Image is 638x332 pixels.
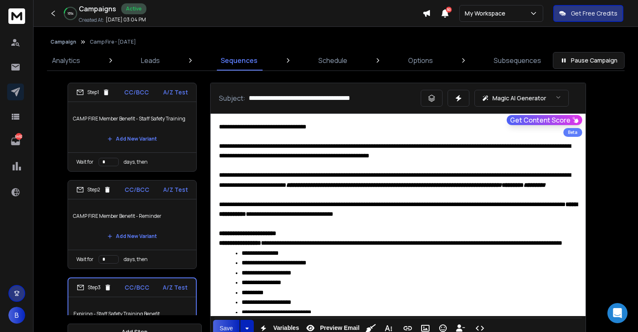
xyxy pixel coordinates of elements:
[141,55,160,65] p: Leads
[124,159,148,165] p: days, then
[76,159,94,165] p: Wait for
[90,39,136,45] p: Camp Fire - [DATE]
[7,133,24,150] a: 6492
[136,50,165,71] a: Leads
[68,83,197,172] li: Step1CC/BCCA/Z TestCAMP FIRE Member Benefit - Staff Safety TrainingAdd New VariantWait fordays, then
[271,324,301,332] span: Variables
[68,11,73,16] p: 16 %
[219,93,245,103] p: Subject:
[318,324,361,332] span: Preview Email
[8,307,25,324] button: B
[106,16,146,23] p: [DATE] 03:04 PM
[403,50,438,71] a: Options
[489,50,546,71] a: Subsequences
[47,50,85,71] a: Analytics
[73,302,191,326] p: Expiring - Staff Safety Training Benefit
[494,55,541,65] p: Subsequences
[101,228,164,245] button: Add New Variant
[125,283,149,292] p: CC/BCC
[446,7,452,13] span: 50
[474,90,569,107] button: Magic AI Generator
[76,256,94,263] p: Wait for
[73,107,191,131] p: CAMP FIRE Member Benefit - Staff Safety Training
[124,256,148,263] p: days, then
[79,17,104,24] p: Created At:
[73,204,191,228] p: CAMP FIRE Member Benefit - Reminder
[121,3,146,14] div: Active
[16,133,22,140] p: 6492
[124,88,149,97] p: CC/BCC
[318,55,347,65] p: Schedule
[607,303,628,323] div: Open Intercom Messenger
[125,186,149,194] p: CC/BCC
[553,52,625,69] button: Pause Campaign
[76,89,110,96] div: Step 1
[465,9,509,18] p: My Workspace
[163,186,188,194] p: A/Z Test
[553,5,623,22] button: Get Free Credits
[313,50,352,71] a: Schedule
[50,39,76,45] button: Campaign
[408,55,433,65] p: Options
[507,115,582,125] button: Get Content Score
[68,180,197,269] li: Step2CC/BCCA/Z TestCAMP FIRE Member Benefit - ReminderAdd New VariantWait fordays, then
[563,128,582,137] div: Beta
[79,4,116,14] h1: Campaigns
[163,283,187,292] p: A/Z Test
[77,284,112,291] div: Step 3
[216,50,263,71] a: Sequences
[101,131,164,147] button: Add New Variant
[52,55,80,65] p: Analytics
[163,88,188,97] p: A/Z Test
[221,55,258,65] p: Sequences
[76,186,111,193] div: Step 2
[492,94,546,102] p: Magic AI Generator
[571,9,617,18] p: Get Free Credits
